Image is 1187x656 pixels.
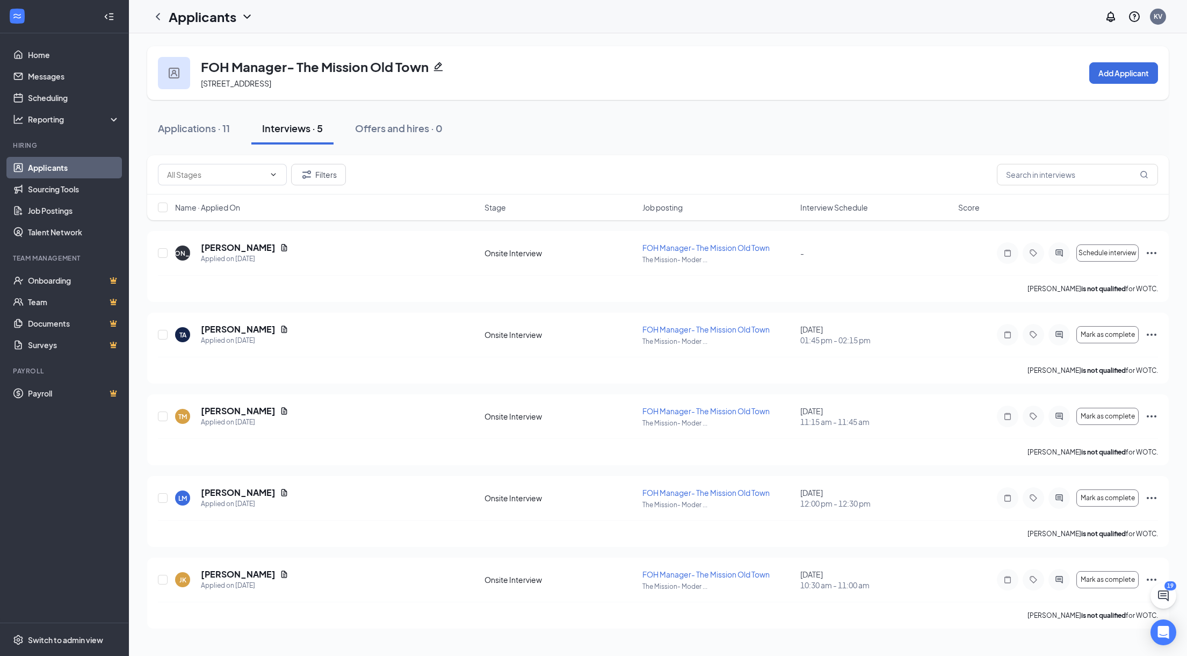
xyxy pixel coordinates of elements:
[1027,330,1040,339] svg: Tag
[280,488,288,497] svg: Document
[1001,575,1014,584] svg: Note
[201,57,429,76] h3: FOH Manager- The Mission Old Town
[241,10,254,23] svg: ChevronDown
[1150,583,1176,609] button: ChatActive
[28,157,120,178] a: Applicants
[169,8,236,26] h1: Applicants
[642,337,794,346] p: The Mission- Moder ...
[13,141,118,150] div: Hiring
[484,202,506,213] span: Stage
[178,412,187,421] div: TM
[1145,247,1158,259] svg: Ellipses
[1053,412,1066,421] svg: ActiveChat
[28,334,120,356] a: SurveysCrown
[1081,366,1126,374] b: is not qualified
[28,200,120,221] a: Job Postings
[1001,412,1014,421] svg: Note
[1154,12,1162,21] div: KV
[201,499,288,509] div: Applied on [DATE]
[800,202,868,213] span: Interview Schedule
[28,635,103,645] div: Switch to admin view
[167,169,265,181] input: All Stages
[484,493,636,503] div: Onsite Interview
[28,66,120,87] a: Messages
[13,254,118,263] div: Team Management
[1076,244,1139,262] button: Schedule interview
[355,121,443,135] div: Offers and hires · 0
[800,580,952,590] span: 10:30 am - 11:00 am
[484,248,636,258] div: Onsite Interview
[201,323,276,335] h5: [PERSON_NAME]
[800,248,804,258] span: -
[1145,328,1158,341] svg: Ellipses
[1089,62,1158,84] button: Add Applicant
[1128,10,1141,23] svg: QuestionInfo
[28,383,120,404] a: PayrollCrown
[1140,170,1148,179] svg: MagnifyingGlass
[201,417,288,428] div: Applied on [DATE]
[800,498,952,509] span: 12:00 pm - 12:30 pm
[291,164,346,185] button: Filter Filters
[1001,494,1014,502] svg: Note
[104,11,114,22] svg: Collapse
[1027,611,1158,620] p: [PERSON_NAME] for WOTC.
[1027,494,1040,502] svg: Tag
[178,494,187,503] div: LM
[28,270,120,291] a: OnboardingCrown
[1150,619,1176,645] div: Open Intercom Messenger
[169,68,179,78] img: user icon
[642,488,770,498] span: FOH Manager- The Mission Old Town
[1076,408,1139,425] button: Mark as complete
[151,10,164,23] svg: ChevronLeft
[642,255,794,264] p: The Mission- Moder ...
[13,635,24,645] svg: Settings
[1145,492,1158,504] svg: Ellipses
[1076,326,1139,343] button: Mark as complete
[1164,581,1176,590] div: 19
[958,202,980,213] span: Score
[1157,589,1170,602] svg: ChatActive
[201,242,276,254] h5: [PERSON_NAME]
[280,243,288,252] svg: Document
[1076,571,1139,588] button: Mark as complete
[269,170,278,179] svg: ChevronDown
[1081,494,1135,502] span: Mark as complete
[642,500,794,509] p: The Mission- Moder ...
[201,580,288,591] div: Applied on [DATE]
[484,574,636,585] div: Onsite Interview
[642,582,794,591] p: The Mission- Moder ...
[1001,330,1014,339] svg: Note
[201,568,276,580] h5: [PERSON_NAME]
[155,249,211,258] div: [PERSON_NAME]
[28,114,120,125] div: Reporting
[1081,448,1126,456] b: is not qualified
[1027,529,1158,538] p: [PERSON_NAME] for WOTC.
[1081,413,1135,420] span: Mark as complete
[1081,576,1135,583] span: Mark as complete
[1027,412,1040,421] svg: Tag
[1081,331,1135,338] span: Mark as complete
[642,202,683,213] span: Job posting
[1053,494,1066,502] svg: ActiveChat
[262,121,323,135] div: Interviews · 5
[1053,330,1066,339] svg: ActiveChat
[201,405,276,417] h5: [PERSON_NAME]
[280,325,288,334] svg: Document
[800,416,952,427] span: 11:15 am - 11:45 am
[484,329,636,340] div: Onsite Interview
[300,168,313,181] svg: Filter
[800,569,952,590] div: [DATE]
[800,335,952,345] span: 01:45 pm - 02:15 pm
[642,570,770,579] span: FOH Manager- The Mission Old Town
[1081,611,1126,619] b: is not qualified
[1027,448,1158,457] p: [PERSON_NAME] for WOTC.
[280,570,288,579] svg: Document
[433,61,444,72] svg: Pencil
[1081,285,1126,293] b: is not qualified
[201,487,276,499] h5: [PERSON_NAME]
[1027,366,1158,375] p: [PERSON_NAME] for WOTC.
[280,407,288,415] svg: Document
[28,44,120,66] a: Home
[800,487,952,509] div: [DATE]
